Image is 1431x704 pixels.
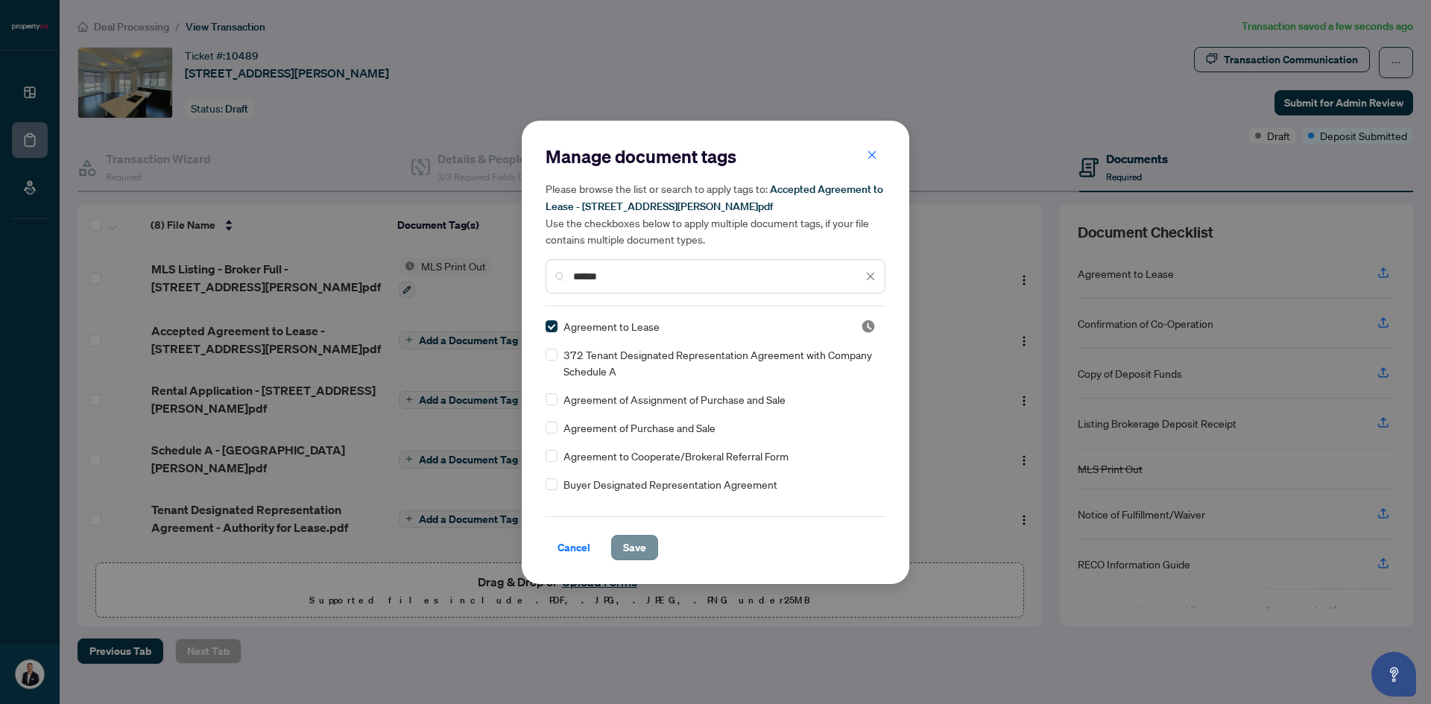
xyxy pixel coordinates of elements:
[563,448,789,464] span: Agreement to Cooperate/Brokeral Referral Form
[563,318,660,334] span: Agreement to Lease
[861,319,876,334] img: status
[563,391,786,408] span: Agreement of Assignment of Purchase and Sale
[861,319,876,334] span: Pending Review
[1371,652,1416,697] button: Open asap
[546,145,885,168] h2: Manage document tags
[563,346,876,379] span: 372 Tenant Designated Representation Agreement with Company Schedule A
[546,180,885,247] h5: Please browse the list or search to apply tags to: Use the checkboxes below to apply multiple doc...
[865,271,876,282] span: close
[557,536,590,559] span: Cancel
[623,536,646,559] span: Save
[611,535,658,560] button: Save
[563,419,715,436] span: Agreement of Purchase and Sale
[867,150,877,160] span: close
[546,535,602,560] button: Cancel
[563,476,777,492] span: Buyer Designated Representation Agreement
[546,183,883,213] span: Accepted Agreement to Lease - [STREET_ADDRESS][PERSON_NAME]pdf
